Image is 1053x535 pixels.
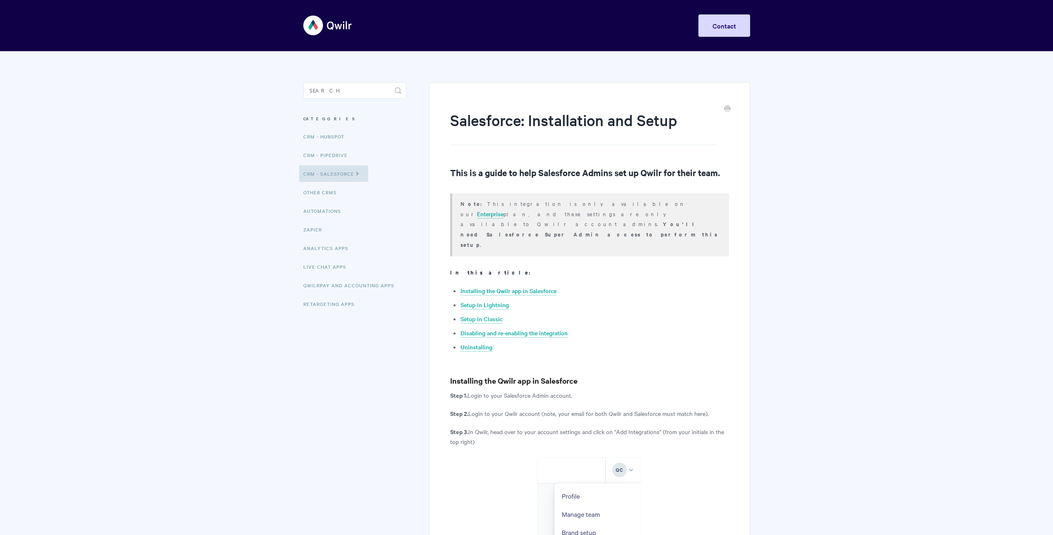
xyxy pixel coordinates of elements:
h3: Categories [303,111,406,126]
p: Login to your Salesforce Admin account. [450,390,729,400]
b: In this article: [450,268,535,276]
a: Other CRMs [303,184,343,201]
a: Setup in Classic [461,315,503,324]
strong: Note: [461,200,487,208]
strong: Step 1. [450,391,468,399]
h3: Installing the Qwilr app in Salesforce [450,375,729,387]
a: Print this Article [724,105,731,114]
p: This integration is only available on our plan, and these settings are only available to Qwilr ac... [461,198,718,250]
strong: Step 3. [450,427,468,436]
input: Search [303,82,406,99]
a: Enterprise [477,210,504,219]
strong: You'll need Salesforce Super Admin access to perform this setup [461,220,717,248]
a: Automations [303,203,347,219]
img: Qwilr Help Center [303,10,353,41]
h2: This is a guide to help Salesforce Admins set up Qwilr for their team. [450,166,729,179]
a: CRM - Salesforce [299,165,368,182]
a: Setup in Lightning [461,301,509,310]
a: Disabling and re-enabling the integration [461,329,568,338]
p: In Qwilr, head over to your account settings and click on "Add Integrations" (from your initials ... [450,427,729,447]
p: Login to your Qwilr account (note, your email for both Qwilr and Salesforce must match here). [450,408,729,418]
a: QwilrPay and Accounting Apps [303,277,401,294]
a: Retargeting Apps [303,296,361,312]
a: Uninstalling [461,343,492,352]
h1: Salesforce: Installation and Setup [450,110,716,145]
a: CRM - Pipedrive [303,147,354,163]
a: CRM - HubSpot [303,128,350,145]
a: Zapier [303,221,328,238]
a: Live Chat Apps [303,258,353,275]
a: Installing the Qwilr app in Salesforce [461,287,556,296]
a: Analytics Apps [303,240,355,256]
a: Contact [698,14,750,37]
strong: Step 2. [450,409,468,418]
